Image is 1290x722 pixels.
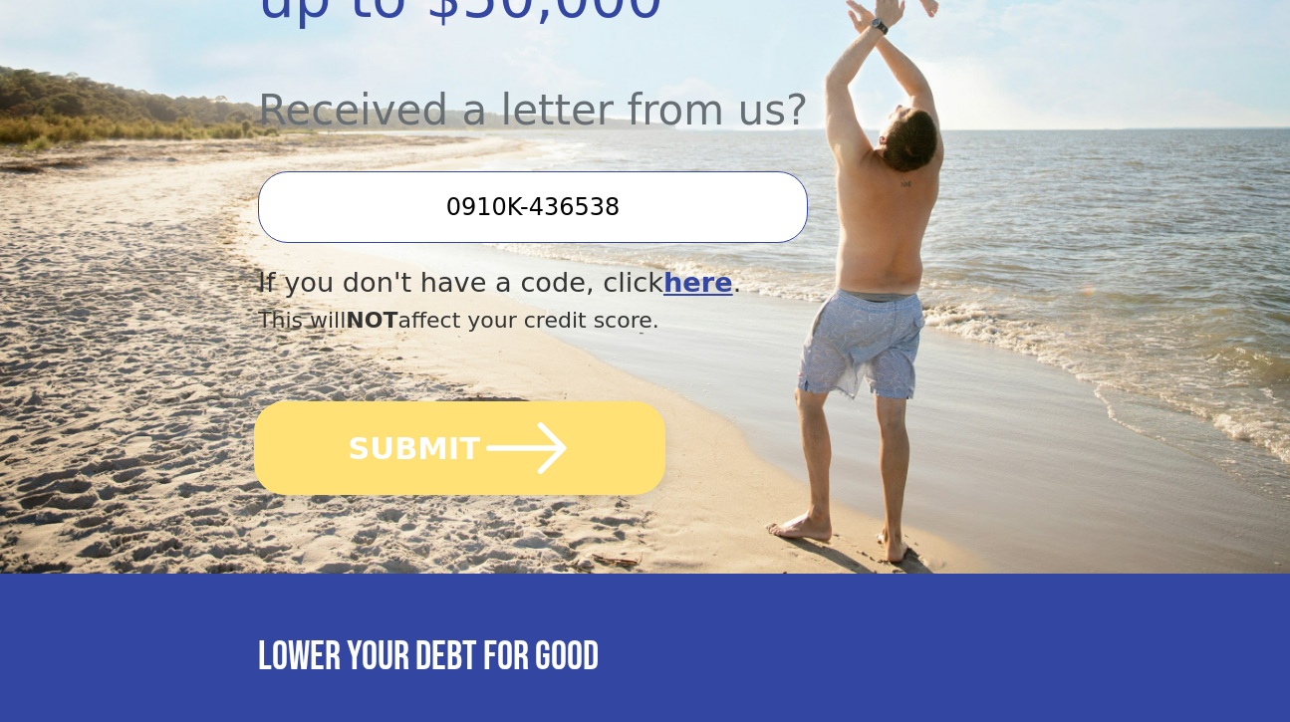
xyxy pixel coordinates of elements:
[663,267,733,298] a: here
[254,401,665,495] button: SUBMIT
[258,171,808,243] input: Enter your Offer Code:
[258,263,915,304] div: If you don't have a code, click .
[258,304,915,337] div: This will affect your credit score.
[258,41,915,141] div: Received a letter from us?
[346,308,397,333] span: NOT
[258,633,1032,681] h3: Lower your debt for good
